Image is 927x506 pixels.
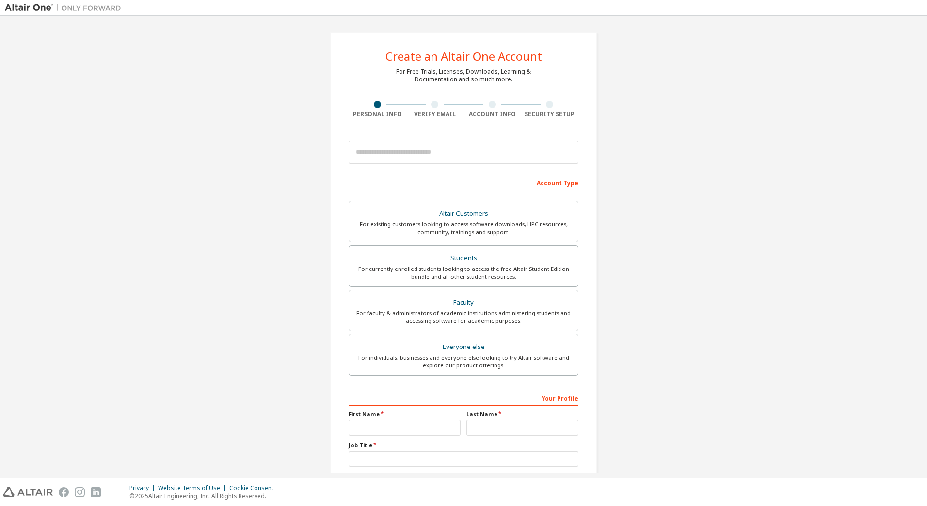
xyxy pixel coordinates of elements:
[5,3,126,13] img: Altair One
[463,111,521,118] div: Account Info
[355,296,572,310] div: Faculty
[355,309,572,325] div: For faculty & administrators of academic institutions administering students and accessing softwa...
[158,484,229,492] div: Website Terms of Use
[355,354,572,369] div: For individuals, businesses and everyone else looking to try Altair software and explore our prod...
[355,265,572,281] div: For currently enrolled students looking to access the free Altair Student Edition bundle and all ...
[349,442,578,449] label: Job Title
[466,411,578,418] label: Last Name
[91,487,101,497] img: linkedin.svg
[349,111,406,118] div: Personal Info
[355,252,572,265] div: Students
[129,492,279,500] p: © 2025 Altair Engineering, Inc. All Rights Reserved.
[59,487,69,497] img: facebook.svg
[385,50,542,62] div: Create an Altair One Account
[349,390,578,406] div: Your Profile
[349,174,578,190] div: Account Type
[355,207,572,221] div: Altair Customers
[349,473,473,481] label: I accept the
[406,111,464,118] div: Verify Email
[396,68,531,83] div: For Free Trials, Licenses, Downloads, Learning & Documentation and so much more.
[75,487,85,497] img: instagram.svg
[521,111,579,118] div: Security Setup
[349,411,461,418] label: First Name
[355,340,572,354] div: Everyone else
[355,221,572,236] div: For existing customers looking to access software downloads, HPC resources, community, trainings ...
[229,484,279,492] div: Cookie Consent
[129,484,158,492] div: Privacy
[393,473,473,481] a: End-User License Agreement
[3,487,53,497] img: altair_logo.svg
